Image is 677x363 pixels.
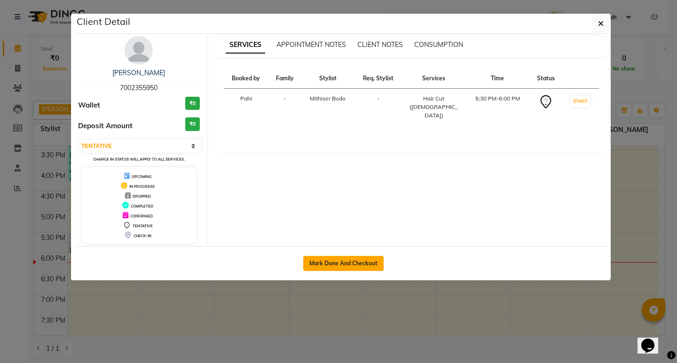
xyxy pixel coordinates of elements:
[466,69,529,89] th: Time
[185,117,200,131] h3: ₹0
[125,36,153,64] img: avatar
[78,121,133,131] span: Deposit Amount
[354,69,402,89] th: Req. Stylist
[571,95,590,107] button: START
[185,97,200,110] h3: ₹0
[133,194,151,199] span: DROPPED
[276,40,346,49] span: APPOINTMENT NOTES
[268,69,301,89] th: Family
[268,89,301,126] td: -
[638,325,668,354] iframe: chat widget
[529,69,562,89] th: Status
[303,256,384,271] button: Mark Done And Checkout
[224,69,268,89] th: Booked by
[310,95,346,102] span: Mithiser Bodo
[354,89,402,126] td: -
[224,89,268,126] td: Pahi
[133,224,153,228] span: TENTATIVE
[78,100,100,111] span: Wallet
[402,69,466,89] th: Services
[131,204,153,209] span: COMPLETED
[408,94,460,120] div: Hair Cut ([DEMOGRAPHIC_DATA])
[134,233,151,238] span: CHECK-IN
[226,37,265,54] span: SERVICES
[357,40,403,49] span: CLIENT NOTES
[77,15,130,29] h5: Client Detail
[129,184,155,189] span: IN PROGRESS
[466,89,529,126] td: 5:30 PM-6:00 PM
[120,84,157,92] span: 7002355950
[301,69,354,89] th: Stylist
[130,214,153,218] span: CONFIRMED
[93,157,185,162] small: Change in status will apply to all services.
[414,40,463,49] span: CONSUMPTION
[132,174,152,179] span: UPCOMING
[112,69,165,77] a: [PERSON_NAME]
